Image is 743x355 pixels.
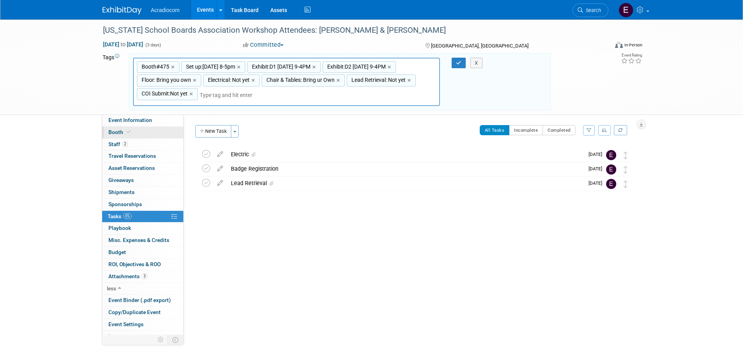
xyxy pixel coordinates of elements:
a: Shipments [102,187,183,198]
span: Booth#475 [140,63,169,71]
img: Elizabeth Martinez [606,164,616,175]
span: Staff [108,141,128,147]
a: Asset Reservations [102,162,183,174]
span: Event Settings [108,321,144,327]
div: [US_STATE] School Boards Association Workshop Attendees: [PERSON_NAME] & [PERSON_NAME] [100,23,597,37]
span: Booth [108,129,132,135]
div: In-Person [624,42,642,48]
div: Event Rating [621,53,642,57]
a: × [190,90,195,99]
img: Format-Inperson.png [615,42,623,48]
span: Copy/Duplicate Event [108,309,161,315]
span: Travel Reservations [108,153,156,159]
span: ROI, Objectives & ROO [108,261,161,267]
td: Personalize Event Tab Strip [154,335,168,345]
span: [DATE] [589,152,606,157]
td: Tags [103,53,122,111]
img: Elizabeth Martinez [619,3,633,18]
a: × [237,63,242,72]
a: Logs [102,331,183,343]
a: edit [213,180,227,187]
a: Staff2 [102,139,183,150]
a: edit [213,165,227,172]
span: Asset Reservations [108,165,155,171]
img: ExhibitDay [103,7,142,14]
span: Exhibit:D1 [DATE] 9-4PM [250,63,310,71]
span: Floor: Bring you own [140,76,191,84]
span: Set up:[DATE] 8-5pm [184,63,235,71]
a: Travel Reservations [102,150,183,162]
span: 0% [123,213,132,219]
a: Search [573,4,608,17]
div: Electric [227,148,584,161]
span: Electrical: Not yet [206,76,250,84]
span: Chair & Tables: Bring ur Own [265,76,335,84]
td: Toggle Event Tabs [167,335,183,345]
span: [DATE] [DATE] [103,41,144,48]
a: Event Information [102,115,183,126]
span: Attachments [108,273,147,279]
button: Completed [543,125,576,135]
a: × [388,63,393,72]
a: Misc. Expenses & Credits [102,235,183,246]
a: Playbook [102,223,183,234]
span: Acradiocom [151,7,180,13]
span: to [119,41,127,48]
i: Move task [624,166,628,173]
a: × [193,76,198,85]
a: Refresh [614,125,627,135]
a: Copy/Duplicate Event [102,307,183,318]
button: New Task [195,125,231,138]
div: Event Format [562,41,643,52]
span: Giveaways [108,177,134,183]
span: COI Submit:Not yet [140,90,188,97]
span: [GEOGRAPHIC_DATA], [GEOGRAPHIC_DATA] [431,43,528,49]
i: Move task [624,180,628,188]
a: less [102,283,183,295]
a: Booth [102,127,183,138]
a: ROI, Objectives & ROO [102,259,183,270]
span: Search [583,7,601,13]
span: 2 [122,141,128,147]
i: Booth reservation complete [127,130,131,134]
i: Move task [624,152,628,159]
span: Event Information [108,117,152,123]
span: Sponsorships [108,201,142,207]
a: edit [213,151,227,158]
img: Elizabeth Martinez [606,179,616,189]
a: × [312,63,317,72]
a: Giveaways [102,175,183,186]
input: Type tag and hit enter [200,91,262,99]
span: Misc. Expenses & Credits [108,237,169,243]
span: [DATE] [589,180,606,186]
div: Badge Registration [227,162,584,175]
a: Budget [102,247,183,258]
a: × [171,63,176,72]
a: Event Settings [102,319,183,330]
span: Event Binder (.pdf export) [108,297,171,303]
a: × [408,76,413,85]
span: Shipments [108,189,135,195]
span: Lead Retrieval: Not yet [350,76,406,84]
a: Sponsorships [102,199,183,210]
div: Lead Retrieval [227,177,584,190]
span: 3 [142,273,147,279]
a: Tasks0% [102,211,183,223]
a: × [337,76,342,85]
span: less [107,285,116,291]
a: Attachments3 [102,271,183,283]
span: (3 days) [145,42,161,48]
button: X [470,58,482,69]
button: Committed [240,41,287,49]
span: Budget [108,249,126,255]
img: Elizabeth Martinez [606,150,616,160]
a: Event Binder (.pdf export) [102,295,183,306]
span: Exhibit:D2 [DATE] 9-4PM [326,63,386,71]
span: Tasks [108,213,132,219]
span: Logs [108,333,120,339]
span: Playbook [108,225,131,231]
button: Incomplete [509,125,543,135]
span: [DATE] [589,166,606,171]
button: All Tasks [480,125,510,135]
a: × [252,76,257,85]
